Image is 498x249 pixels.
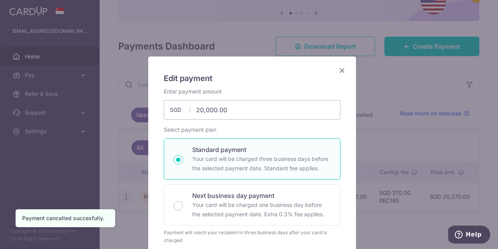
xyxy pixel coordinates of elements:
[192,191,331,200] p: Next business day payment
[164,100,340,120] input: 0.00
[164,72,340,85] h5: Edit payment
[448,226,490,245] iframe: Opens a widget where you can find more information
[192,200,331,219] p: Your card will be charged one business day before the selected payment date. Extra 0.3% fee applies.
[337,66,347,75] button: Close
[192,145,331,154] p: Standard payment
[170,106,190,114] span: SGD
[164,88,222,95] label: Enter payment amount
[22,214,109,222] div: Payment cancelled succesfully.
[192,154,331,173] p: Your card will be charged three business days before the selected payment date. Standard fee appl...
[164,126,216,134] label: Select payment plan
[164,229,340,244] div: Payment will reach your recipient in three business days after your card is charged.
